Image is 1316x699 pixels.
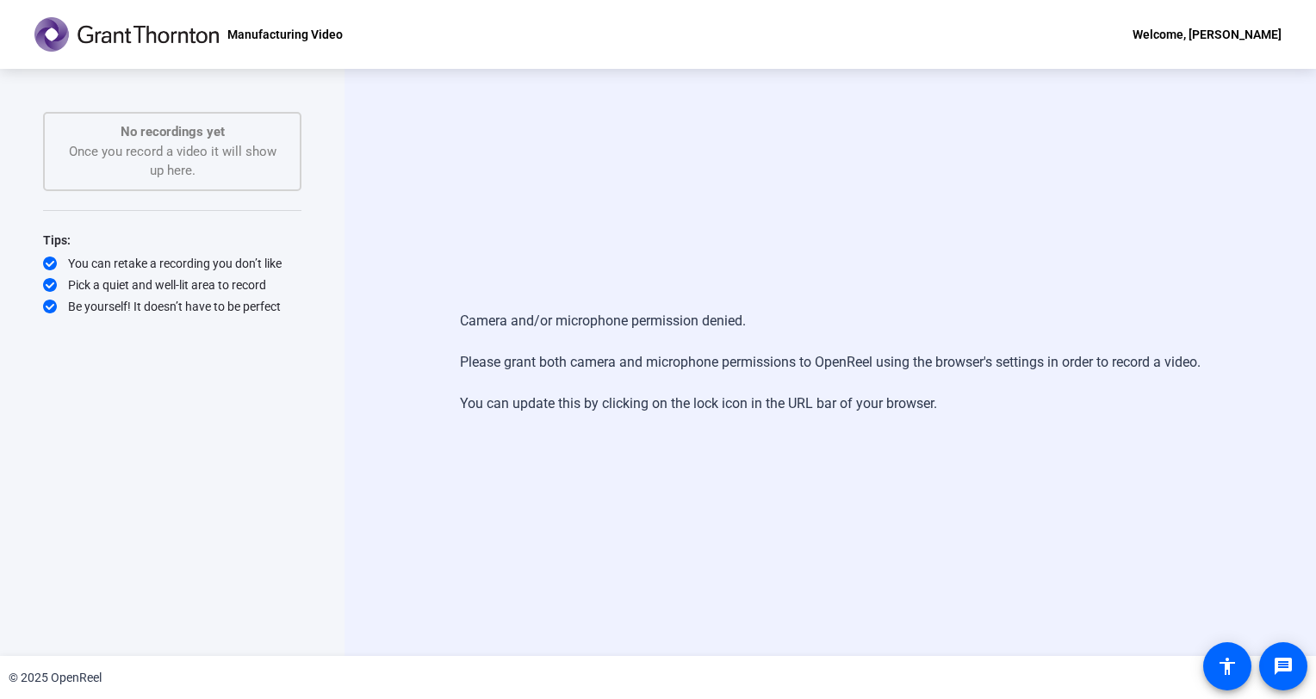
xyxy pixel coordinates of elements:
[227,24,343,45] p: Manufacturing Video
[43,276,301,294] div: Pick a quiet and well-lit area to record
[34,17,219,52] img: OpenReel logo
[43,255,301,272] div: You can retake a recording you don’t like
[1133,24,1282,45] div: Welcome, [PERSON_NAME]
[62,122,282,181] div: Once you record a video it will show up here.
[9,669,102,687] div: © 2025 OpenReel
[62,122,282,142] p: No recordings yet
[43,230,301,251] div: Tips:
[1217,656,1238,677] mat-icon: accessibility
[1273,656,1294,677] mat-icon: message
[43,298,301,315] div: Be yourself! It doesn’t have to be perfect
[460,294,1201,431] div: Camera and/or microphone permission denied. Please grant both camera and microphone permissions t...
